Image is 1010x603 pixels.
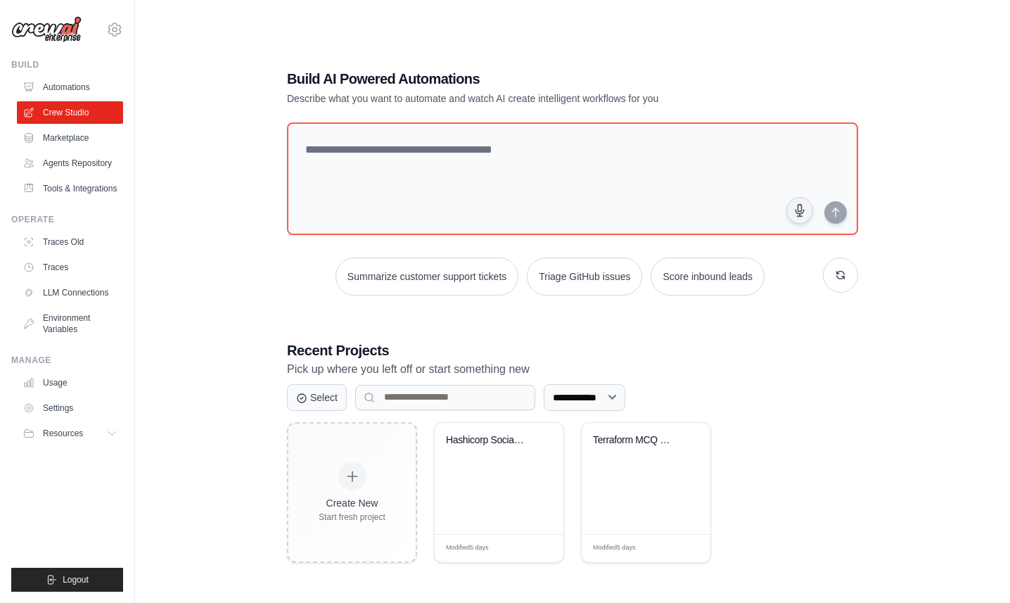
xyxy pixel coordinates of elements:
[530,543,542,554] span: Edit
[786,197,813,224] button: Click to speak your automation idea
[11,568,123,592] button: Logout
[63,574,89,585] span: Logout
[335,258,518,296] button: Summarize customer support tickets
[651,258,765,296] button: Score inbound leads
[17,397,123,419] a: Settings
[287,341,858,360] h3: Recent Projects
[287,91,760,106] p: Describe what you want to automate and watch AI create intelligent workflows for you
[17,372,123,394] a: Usage
[11,214,123,225] div: Operate
[17,422,123,445] button: Resources
[17,152,123,174] a: Agents Repository
[17,127,123,149] a: Marketplace
[319,512,385,523] div: Start fresh project
[287,384,347,411] button: Select
[593,434,678,447] div: Terraform MCQ Generator with Validation Pipeline
[677,543,689,554] span: Edit
[11,16,82,43] img: Logo
[446,543,489,553] span: Modified 5 days
[823,258,858,293] button: Get new suggestions
[11,59,123,70] div: Build
[43,428,83,439] span: Resources
[17,177,123,200] a: Tools & Integrations
[319,496,385,510] div: Create New
[17,76,123,99] a: Automations
[17,231,123,253] a: Traces Old
[527,258,642,296] button: Triage GitHub issues
[446,434,531,447] div: Hashicorp Social Media Content Generator
[287,360,858,379] p: Pick up where you left off or start something new
[287,69,760,89] h1: Build AI Powered Automations
[17,281,123,304] a: LLM Connections
[17,101,123,124] a: Crew Studio
[17,307,123,341] a: Environment Variables
[17,256,123,279] a: Traces
[11,355,123,366] div: Manage
[593,543,636,553] span: Modified 5 days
